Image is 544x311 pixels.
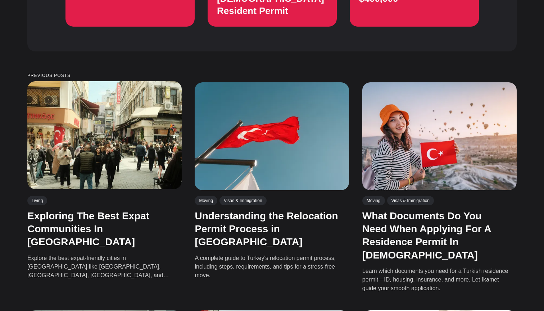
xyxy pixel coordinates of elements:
[27,253,174,279] p: Explore the best expat-friendly cities in [GEOGRAPHIC_DATA] like [GEOGRAPHIC_DATA], [GEOGRAPHIC_D...
[362,196,385,205] a: Moving
[27,196,47,205] a: Living
[27,210,149,247] a: Exploring The Best Expat Communities In [GEOGRAPHIC_DATA]
[362,210,491,261] a: What Documents Do You Need When Applying For A Residence Permit In [DEMOGRAPHIC_DATA]
[195,210,338,247] a: Understanding the Relocation Permit Process in [GEOGRAPHIC_DATA]
[195,253,341,279] p: A complete guide to Turkey's relocation permit process, including steps, requirements, and tips f...
[27,81,182,189] img: Exploring The Best Expat Communities In Turkey
[387,196,434,205] a: Visas & Immigration
[195,82,349,190] img: Understanding the Relocation Permit Process in Turkey
[362,267,509,293] p: Learn which documents you need for a Turkish residence permit—ID, housing, insurance, and more. L...
[362,82,517,190] img: What Documents Do You Need When Applying For A Residence Permit In Turkey
[219,196,266,205] a: Visas & Immigration
[27,73,517,78] small: Previous posts
[195,196,217,205] a: Moving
